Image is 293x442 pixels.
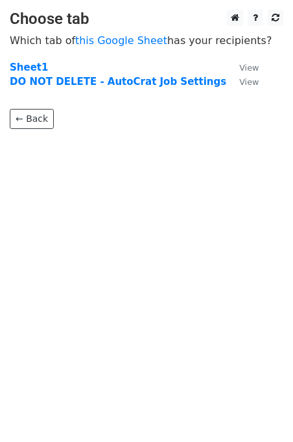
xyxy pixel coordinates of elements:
p: Which tab of has your recipients? [10,34,283,47]
a: ← Back [10,109,54,129]
a: this Google Sheet [75,34,167,47]
a: View [226,76,259,87]
a: DO NOT DELETE - AutoCrat Job Settings [10,76,226,87]
h3: Choose tab [10,10,283,29]
small: View [239,77,259,87]
a: View [226,62,259,73]
small: View [239,63,259,73]
a: Sheet1 [10,62,48,73]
